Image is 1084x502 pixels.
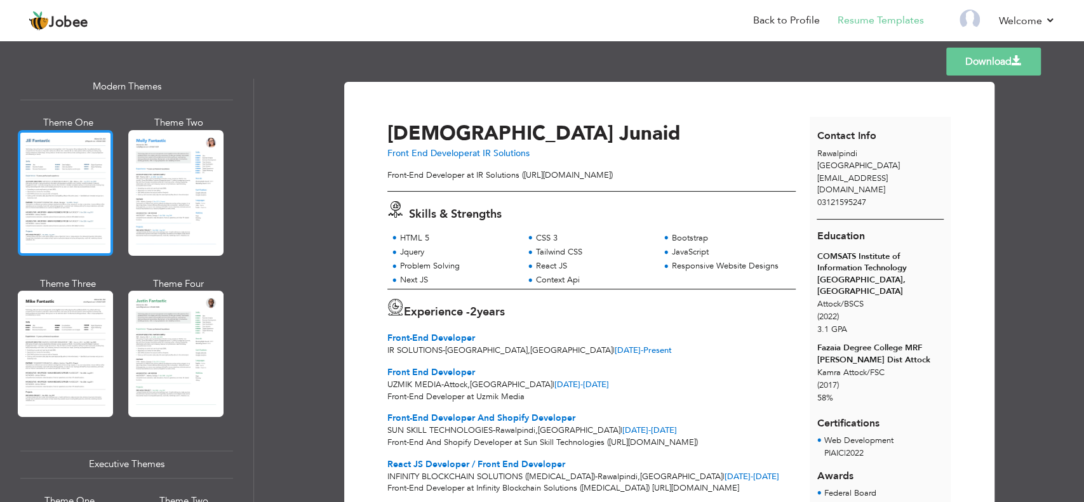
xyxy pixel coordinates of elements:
[615,345,643,356] span: [DATE]
[535,425,538,436] span: ,
[470,379,552,390] span: [GEOGRAPHIC_DATA]
[400,232,516,244] div: HTML 5
[817,380,838,391] span: (2017)
[470,304,477,320] span: 2
[49,16,88,30] span: Jobee
[946,48,1041,76] a: Download
[622,425,677,436] span: [DATE]
[824,435,893,446] span: Web Development
[470,304,505,320] label: years
[530,345,613,356] span: [GEOGRAPHIC_DATA]
[380,482,803,494] div: Front-End Developer at Infinity Blockchain Solutions ([MEDICAL_DATA]) [URL][DOMAIN_NAME]
[493,425,495,436] span: -
[824,447,893,460] p: PIAIC 2022
[387,412,575,424] span: Front-End Developer And Shopify Developer
[866,367,869,378] span: /
[725,471,753,482] span: [DATE]
[380,391,803,403] div: Front-End Developer at Uzmik Media
[824,487,876,499] span: Federal Board
[538,425,620,436] span: [GEOGRAPHIC_DATA]
[467,379,470,390] span: ,
[751,471,753,482] span: -
[598,471,638,482] span: Rawalpindi
[580,379,583,390] span: -
[554,379,583,390] span: [DATE]
[404,304,470,320] span: Experience -
[817,342,943,366] div: Fazaia Degree College MRF [PERSON_NAME] Dist Attock
[443,345,445,356] span: -
[672,246,788,258] div: JavaScript
[960,10,980,30] img: Profile Img
[528,345,530,356] span: ,
[817,367,884,378] span: Kamra Attock FSC
[648,425,651,436] span: -
[554,379,609,390] span: [DATE]
[817,160,899,171] span: [GEOGRAPHIC_DATA]
[387,458,565,470] span: React JS Developer / Front End Developer
[817,298,863,310] span: Attock BSCS
[387,471,595,482] span: Infinity Blockchain Solutions ([MEDICAL_DATA])
[999,13,1055,29] a: Welcome
[536,260,652,272] div: React JS
[672,232,788,244] div: Bootstrap
[725,471,779,482] span: [DATE]
[441,379,444,390] span: -
[20,277,116,291] div: Theme Three
[620,425,622,436] span: |
[380,437,803,449] div: Front-End And Shopify Developer at Sun Skill Technologies ([URL][DOMAIN_NAME])
[817,197,866,208] span: 03121595247
[840,298,843,310] span: /
[400,260,516,272] div: Problem Solving
[817,311,838,322] span: (2022)
[400,274,516,286] div: Next JS
[817,173,887,196] span: [EMAIL_ADDRESS][DOMAIN_NAME]
[615,345,672,356] span: Present
[613,345,615,356] span: |
[817,251,943,298] div: COMSATS Institute of Information Technology [GEOGRAPHIC_DATA], [GEOGRAPHIC_DATA]
[445,345,528,356] span: [GEOGRAPHIC_DATA]
[817,148,857,159] span: Rawalpindi
[638,471,640,482] span: ,
[817,392,833,404] span: 58%
[387,379,441,390] span: Uzmik Media
[387,425,493,436] span: Sun Skill Technologies
[29,11,88,31] a: Jobee
[641,345,643,356] span: -
[536,274,652,286] div: Context Api
[536,232,652,244] div: CSS 3
[536,246,652,258] div: Tailwind CSS
[387,332,475,344] span: Front-End Developer
[387,169,795,182] div: Front-End Developer at IR Solutions ([URL][DOMAIN_NAME])
[495,425,535,436] span: Rawalpindi
[619,120,681,147] span: Junaid
[595,471,598,482] span: -
[20,451,233,478] div: Executive Themes
[387,345,443,356] span: IR Solutions
[817,229,864,243] span: Education
[817,324,846,335] span: 3.1 GPA
[472,147,530,159] span: at IR Solutions
[444,379,467,390] span: Attock
[400,246,516,258] div: Jquery
[640,471,723,482] span: [GEOGRAPHIC_DATA]
[387,120,613,147] span: [DEMOGRAPHIC_DATA]
[838,13,924,28] a: Resume Templates
[844,447,846,459] span: |
[387,147,472,159] span: Front End Developer
[817,407,879,431] span: Certifications
[672,260,788,272] div: Responsive Website Designs
[753,13,820,28] a: Back to Profile
[131,116,226,129] div: Theme Two
[29,11,49,31] img: jobee.io
[552,379,554,390] span: |
[817,459,853,484] span: Awards
[409,206,502,222] span: Skills & Strengths
[387,366,475,378] span: Front End Developer
[20,73,233,100] div: Modern Themes
[723,471,725,482] span: |
[817,129,876,143] span: Contact Info
[20,116,116,129] div: Theme One
[131,277,226,291] div: Theme Four
[622,425,651,436] span: [DATE]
